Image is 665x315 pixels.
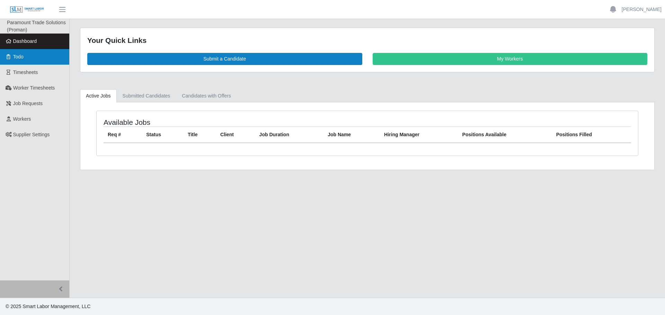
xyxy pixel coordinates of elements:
[13,85,55,91] span: Worker Timesheets
[142,127,184,143] th: Status
[13,101,43,106] span: Job Requests
[13,38,37,44] span: Dashboard
[80,89,117,103] a: Active Jobs
[7,20,66,33] span: Paramount Trade Solutions (Proman)
[13,132,50,137] span: Supplier Settings
[458,127,552,143] th: Positions Available
[6,304,90,309] span: © 2025 Smart Labor Management, LLC
[176,89,237,103] a: Candidates with Offers
[87,35,647,46] div: Your Quick Links
[117,89,176,103] a: Submitted Candidates
[255,127,324,143] th: Job Duration
[87,53,362,65] a: Submit a Candidate
[552,127,631,143] th: Positions Filled
[373,53,648,65] a: My Workers
[104,118,317,127] h4: Available Jobs
[13,54,24,59] span: Todo
[13,70,38,75] span: Timesheets
[380,127,458,143] th: Hiring Manager
[13,116,31,122] span: Workers
[622,6,662,13] a: [PERSON_NAME]
[216,127,255,143] th: Client
[184,127,216,143] th: Title
[323,127,380,143] th: Job Name
[104,127,142,143] th: Req #
[10,6,44,13] img: SLM Logo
